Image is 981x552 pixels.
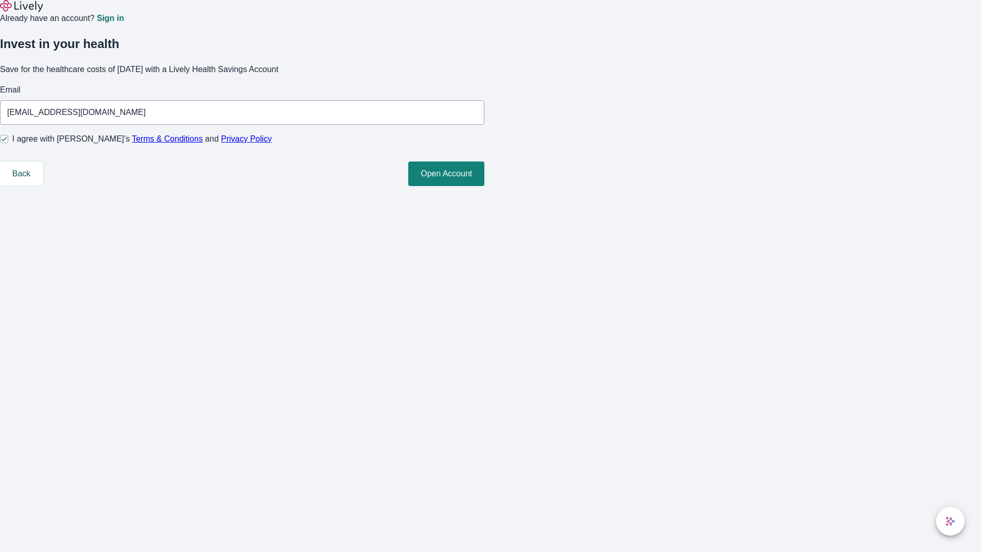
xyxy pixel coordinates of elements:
svg: Lively AI Assistant [945,516,955,526]
span: I agree with [PERSON_NAME]’s and [12,133,272,145]
button: chat [936,507,965,536]
a: Terms & Conditions [132,134,203,143]
button: Open Account [408,162,484,186]
a: Privacy Policy [221,134,272,143]
a: Sign in [97,14,124,22]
